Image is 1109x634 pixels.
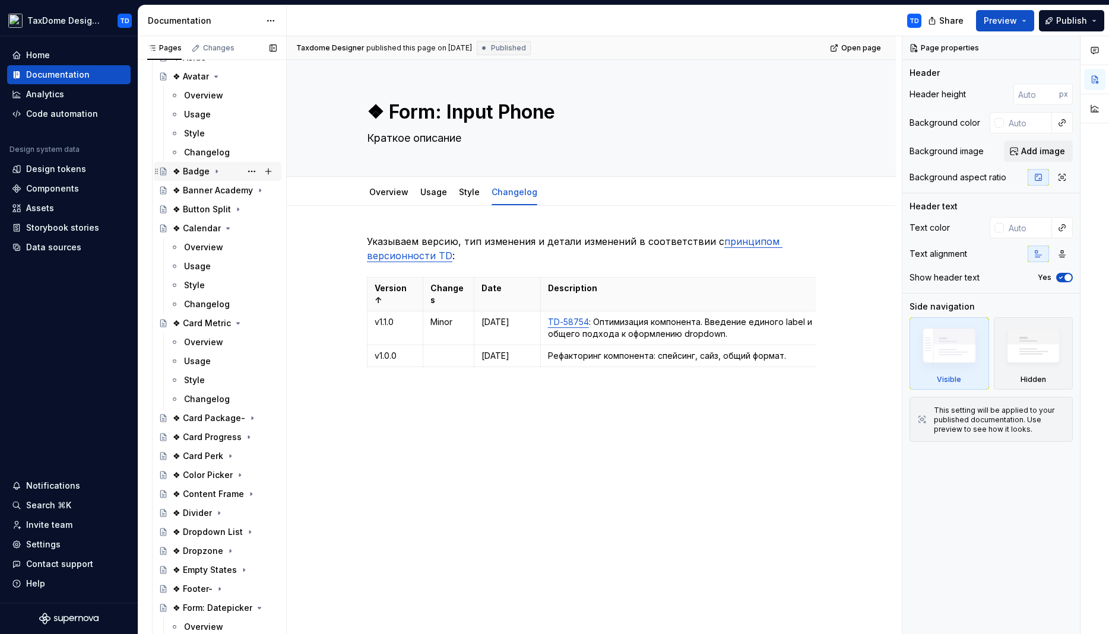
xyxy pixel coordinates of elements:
div: ❖ Dropzone [173,545,223,557]
p: Рефакторинг компонента: спейсинг, сайз, общий формат. [548,350,820,362]
div: ❖ Color Picker [173,469,233,481]
div: Background image [910,145,984,157]
div: Invite team [26,519,72,531]
a: ❖ Calendar [154,219,281,238]
button: Contact support [7,555,131,574]
a: Overview [165,333,281,352]
p: px [1059,90,1068,99]
a: Components [7,179,131,198]
div: Background color [910,117,980,129]
div: Style [184,279,205,291]
div: Changelog [184,146,230,158]
input: Auto [1013,84,1059,105]
a: Overview [165,86,281,105]
div: ❖ Banner Academy [173,184,253,196]
a: Changelog [165,295,281,314]
div: Analytics [26,88,64,100]
div: ❖ Dropdown List [173,526,243,538]
div: ❖ Empty States [173,564,237,576]
span: Share [939,15,964,27]
a: Supernova Logo [39,613,99,625]
a: Style [165,124,281,143]
div: Contact support [26,558,93,570]
span: Add image [1021,145,1065,157]
label: Yes [1038,273,1051,282]
a: Invite team [7,515,131,534]
div: Style [184,128,205,139]
img: da704ea1-22e8-46cf-95f8-d9f462a55abe.png [8,14,23,28]
div: ❖ Button Split [173,203,231,215]
a: Design tokens [7,160,131,179]
a: Style [165,371,281,390]
span: Preview [984,15,1017,27]
a: Documentation [7,65,131,84]
div: Storybook stories [26,222,99,234]
div: Documentation [26,69,90,81]
div: Design tokens [26,163,86,175]
a: ❖ Empty States [154,560,281,579]
a: ❖ Content Frame [154,485,281,504]
div: Notifications [26,480,80,492]
button: TaxDome Design SystemTD [2,8,135,33]
div: published this page on [DATE] [366,43,472,53]
div: Overview [184,336,223,348]
p: v1.1.0 [375,316,416,328]
button: Search ⌘K [7,496,131,515]
a: ❖ Badge [154,162,281,181]
div: Hidden [1021,375,1046,384]
a: Analytics [7,85,131,104]
div: TD [910,16,919,26]
div: Overview [365,179,413,204]
a: ❖ Dropzone [154,541,281,560]
input: Auto [1004,112,1052,133]
span: Taxdome Designer [296,43,365,53]
a: Code automation [7,104,131,123]
span: Publish [1056,15,1087,27]
div: ❖ Card Metric [173,317,231,329]
a: Usage [165,105,281,124]
p: v1.0.0 [375,350,416,362]
div: Hidden [994,317,1073,390]
div: Text color [910,222,950,234]
a: TD-58754 [548,317,589,327]
a: ❖ Avatar [154,67,281,86]
span: Published [491,43,526,53]
div: ❖ Avatar [173,71,209,82]
div: Usage [416,179,452,204]
a: Settings [7,535,131,554]
a: Changelog [165,143,281,162]
div: ❖ Card Perk [173,450,223,462]
p: Date [481,282,533,294]
div: Settings [26,539,61,550]
a: ❖ Card Perk [154,447,281,466]
a: ❖ Footer- [154,579,281,598]
a: ❖ Banner Academy [154,181,281,200]
div: Search ⌘K [26,499,71,511]
a: ❖ Card Metric [154,314,281,333]
div: Background aspect ratio [910,171,1006,183]
div: Pages [147,43,182,53]
div: Overview [184,90,223,101]
div: Components [26,183,79,195]
p: [DATE] [481,316,533,328]
a: ❖ Form: Datepicker [154,598,281,617]
p: : Оптимизация компонента. Введение единого label и общего подхода к оформлению dropdown. [548,316,820,340]
div: Overview [184,241,223,253]
div: ❖ Badge [173,165,210,177]
div: Style [454,179,484,204]
div: Data sources [26,241,81,253]
div: ❖ Footer- [173,583,213,595]
div: Usage [184,355,211,367]
div: Code automation [26,108,98,120]
a: Usage [165,352,281,371]
button: Help [7,574,131,593]
div: ❖ Content Frame [173,488,244,500]
div: Header height [910,88,966,100]
div: Changelog [487,179,542,204]
div: Usage [184,109,211,120]
button: Notifications [7,476,131,495]
p: Указываем версию, тип изменения и детали изменений в соответствии с : [367,234,816,263]
a: Overview [369,187,408,197]
button: Preview [976,10,1034,31]
div: Assets [26,202,54,214]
